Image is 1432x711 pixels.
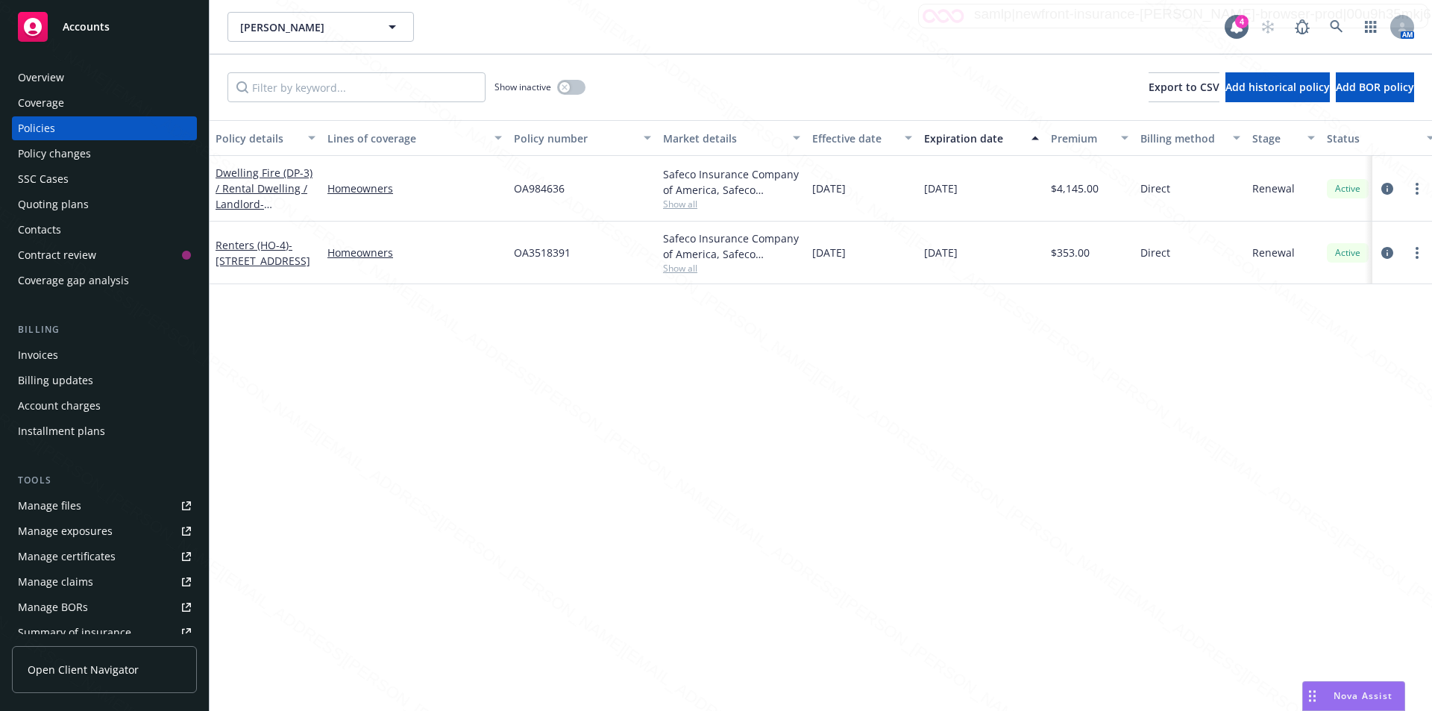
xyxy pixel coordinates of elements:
[1333,182,1363,195] span: Active
[18,570,93,594] div: Manage claims
[663,166,800,198] div: Safeco Insurance Company of America, Safeco Insurance (Liberty Mutual)
[1045,120,1134,156] button: Premium
[216,131,299,146] div: Policy details
[12,545,197,569] a: Manage certificates
[12,494,197,518] a: Manage files
[227,12,414,42] button: [PERSON_NAME]
[924,131,1023,146] div: Expiration date
[1246,120,1321,156] button: Stage
[18,369,93,392] div: Billing updates
[1051,131,1112,146] div: Premium
[12,394,197,418] a: Account charges
[18,621,131,645] div: Summary of insurance
[1356,12,1386,42] a: Switch app
[12,621,197,645] a: Summary of insurance
[12,570,197,594] a: Manage claims
[327,131,486,146] div: Lines of coverage
[12,519,197,543] a: Manage exposures
[12,243,197,267] a: Contract review
[18,494,81,518] div: Manage files
[1253,12,1283,42] a: Start snowing
[1322,12,1351,42] a: Search
[1051,245,1090,260] span: $353.00
[12,6,197,48] a: Accounts
[1378,180,1396,198] a: circleInformation
[18,419,105,443] div: Installment plans
[806,120,918,156] button: Effective date
[657,120,806,156] button: Market details
[12,343,197,367] a: Invoices
[1140,181,1170,196] span: Direct
[18,167,69,191] div: SSC Cases
[216,166,313,227] a: Dwelling Fire (DP-3) / Rental Dwelling / Landlord
[18,269,129,292] div: Coverage gap analysis
[18,192,89,216] div: Quoting plans
[1302,681,1405,711] button: Nova Assist
[812,245,846,260] span: [DATE]
[12,322,197,337] div: Billing
[12,142,197,166] a: Policy changes
[1303,682,1322,710] div: Drag to move
[1149,80,1219,94] span: Export to CSV
[1287,12,1317,42] a: Report a Bug
[494,81,551,93] span: Show inactive
[321,120,508,156] button: Lines of coverage
[1336,72,1414,102] button: Add BOR policy
[1336,80,1414,94] span: Add BOR policy
[12,66,197,90] a: Overview
[12,192,197,216] a: Quoting plans
[1149,72,1219,102] button: Export to CSV
[63,21,110,33] span: Accounts
[216,197,310,227] span: - [STREET_ADDRESS]
[514,181,565,196] span: OA984636
[1252,245,1295,260] span: Renewal
[924,245,958,260] span: [DATE]
[12,473,197,488] div: Tools
[240,19,369,35] span: [PERSON_NAME]
[18,343,58,367] div: Invoices
[1134,120,1246,156] button: Billing method
[12,595,197,619] a: Manage BORs
[18,142,91,166] div: Policy changes
[812,181,846,196] span: [DATE]
[1225,72,1330,102] button: Add historical policy
[18,91,64,115] div: Coverage
[1378,244,1396,262] a: circleInformation
[514,131,635,146] div: Policy number
[1333,246,1363,260] span: Active
[18,545,116,569] div: Manage certificates
[1235,13,1249,27] div: 4
[1051,181,1099,196] span: $4,145.00
[812,131,896,146] div: Effective date
[1252,131,1298,146] div: Stage
[1334,689,1392,702] span: Nova Assist
[12,116,197,140] a: Policies
[327,181,502,196] a: Homeowners
[12,369,197,392] a: Billing updates
[663,198,800,210] span: Show all
[227,72,486,102] input: Filter by keyword...
[663,131,784,146] div: Market details
[216,238,310,268] a: Renters (HO-4)
[663,231,800,262] div: Safeco Insurance Company of America, Safeco Insurance (Liberty Mutual)
[1408,244,1426,262] a: more
[18,66,64,90] div: Overview
[1225,80,1330,94] span: Add historical policy
[12,419,197,443] a: Installment plans
[508,120,657,156] button: Policy number
[18,243,96,267] div: Contract review
[12,91,197,115] a: Coverage
[12,218,197,242] a: Contacts
[327,245,502,260] a: Homeowners
[12,167,197,191] a: SSC Cases
[1140,245,1170,260] span: Direct
[216,238,310,268] span: - [STREET_ADDRESS]
[18,595,88,619] div: Manage BORs
[924,181,958,196] span: [DATE]
[28,662,139,677] span: Open Client Navigator
[1140,131,1224,146] div: Billing method
[1327,131,1418,146] div: Status
[663,262,800,275] span: Show all
[514,245,571,260] span: OA3518391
